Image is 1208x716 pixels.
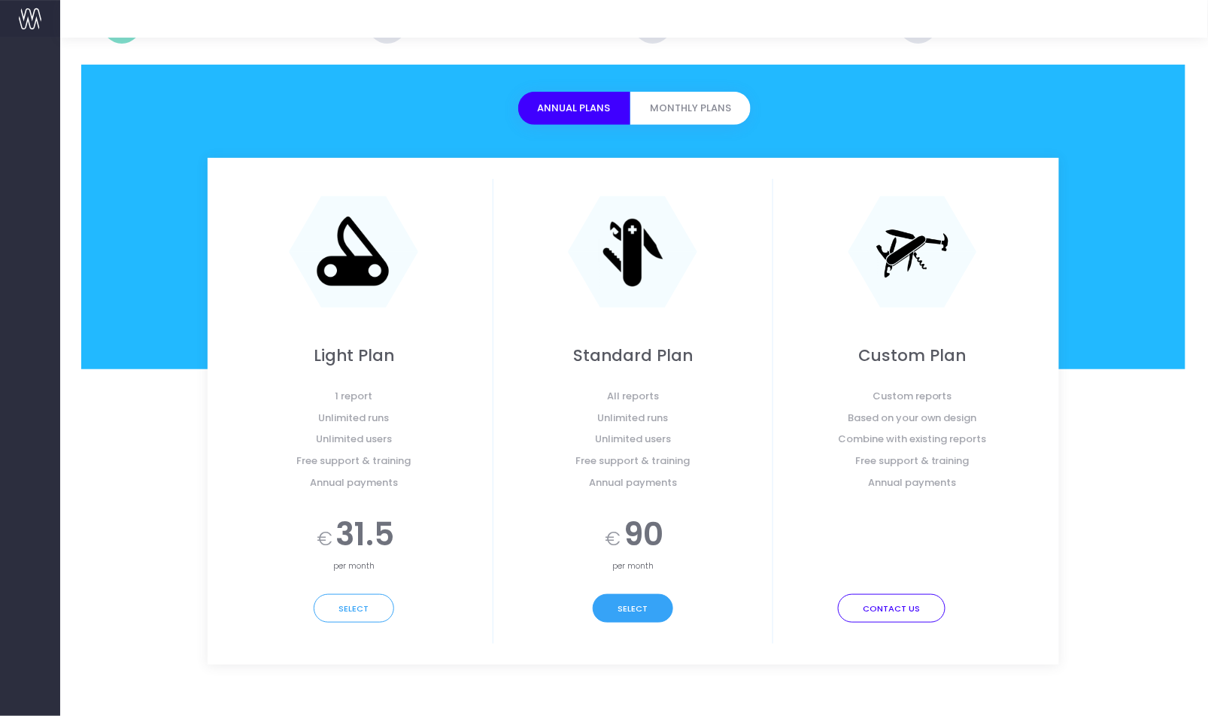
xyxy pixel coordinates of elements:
[505,429,760,451] span: Unlimited users
[505,472,760,494] span: Annual payments
[785,408,1041,429] span: Based on your own design
[518,92,630,125] button: Annual Plans
[226,429,481,451] span: Unlimited users
[505,386,760,408] span: All reports
[333,560,375,572] span: per month
[316,215,391,290] img: knife-simple.png
[785,386,1041,408] span: Custom reports
[335,511,394,559] span: 31.5
[314,594,394,623] button: Select
[612,560,654,572] span: per month
[838,594,945,623] button: Contact Us
[593,594,673,623] button: Select
[226,408,481,429] span: Unlimited runs
[226,451,481,472] span: Free support & training
[226,472,481,494] span: Annual payments
[226,386,481,408] span: 1 report
[317,525,332,554] span: €
[606,525,621,554] span: €
[785,451,1041,472] span: Free support & training
[505,451,760,472] span: Free support & training
[505,408,760,429] span: Unlimited runs
[785,472,1041,494] span: Annual payments
[505,346,760,366] h2: Standard Plan
[630,92,751,125] button: Monthly Plans
[595,215,670,290] img: knife-std.png
[875,215,950,290] img: knife-complex.png
[785,346,1041,366] h2: Custom Plan
[624,511,664,559] span: 90
[785,429,1041,451] span: Combine with existing reports
[226,346,481,366] h2: Light Plan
